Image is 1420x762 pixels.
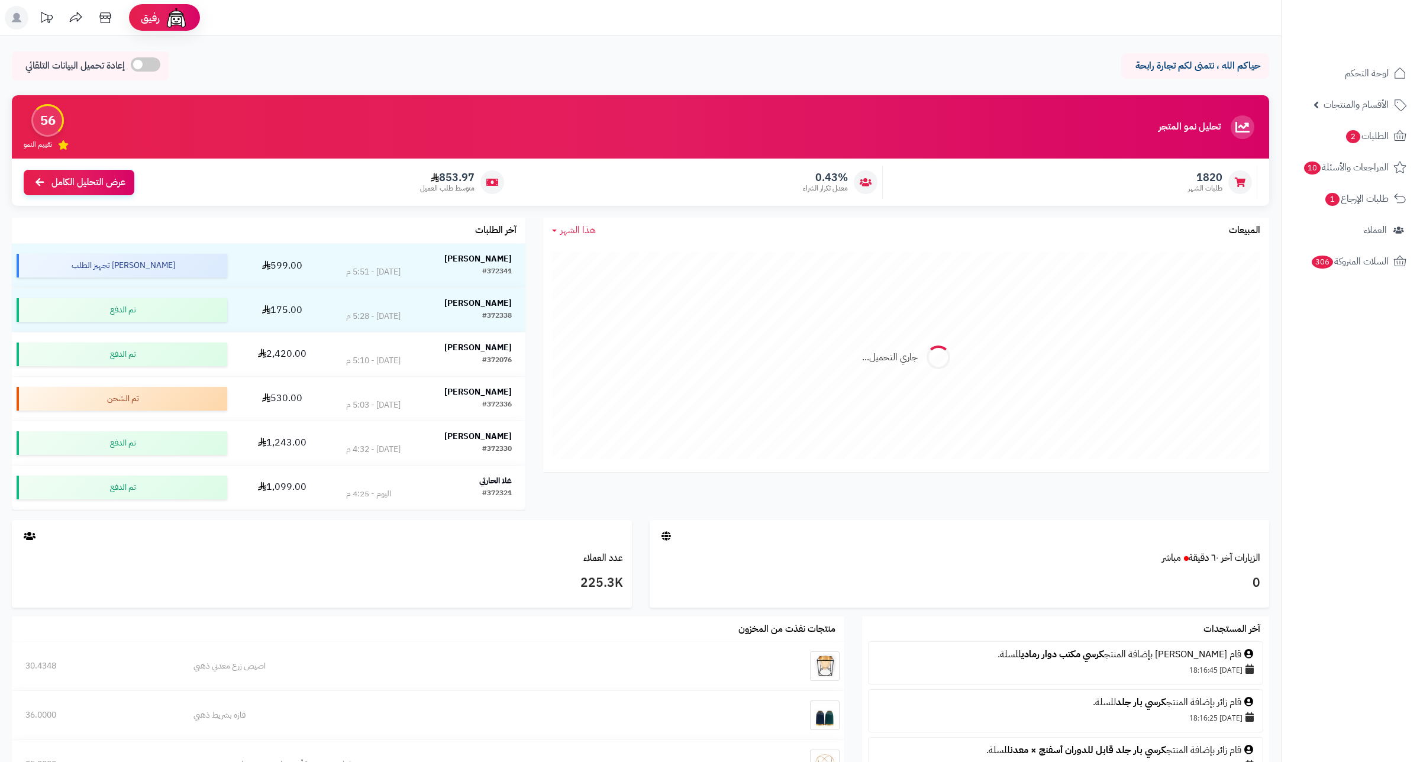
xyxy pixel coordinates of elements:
[444,253,512,265] strong: [PERSON_NAME]
[803,171,848,184] span: 0.43%
[482,355,512,367] div: #372076
[17,298,227,322] div: تم الدفع
[1289,216,1413,244] a: العملاء
[1010,743,1166,757] a: كرسي بار جلد قابل للدوران أسفنج × معدن
[346,266,401,278] div: [DATE] - 5:51 م
[17,476,227,499] div: تم الدفع
[346,355,401,367] div: [DATE] - 5:10 م
[1289,247,1413,276] a: السلات المتروكة306
[193,660,718,672] div: اصيص زرع معدني ذهبي
[232,466,333,509] td: 1,099.00
[874,709,1257,726] div: [DATE] 18:16:25
[17,254,227,277] div: [PERSON_NAME] تجهيز الطلب
[659,573,1261,593] h3: 0
[874,696,1257,709] div: قام زائر بإضافة المنتج للسلة.
[17,387,227,411] div: تم الشحن
[874,744,1257,757] div: قام زائر بإضافة المنتج للسلة.
[232,377,333,421] td: 530.00
[346,311,401,322] div: [DATE] - 5:28 م
[482,311,512,322] div: #372338
[862,351,918,364] div: جاري التحميل...
[1345,128,1389,144] span: الطلبات
[874,661,1257,678] div: [DATE] 18:16:45
[475,225,517,236] h3: آخر الطلبات
[420,171,475,184] span: 853.97
[1162,551,1260,565] a: الزيارات آخر ٦٠ دقيقةمباشر
[232,421,333,465] td: 1,243.00
[1325,193,1340,206] span: 1
[1229,225,1260,236] h3: المبيعات
[1345,65,1389,82] span: لوحة التحكم
[25,660,166,672] div: 30.4348
[25,59,125,73] span: إعادة تحميل البيانات التلقائي
[583,551,623,565] a: عدد العملاء
[738,624,835,635] h3: منتجات نفذت من المخزون
[1324,96,1389,113] span: الأقسام والمنتجات
[31,6,61,33] a: تحديثات المنصة
[1312,256,1333,269] span: 306
[1188,183,1222,193] span: طلبات الشهر
[1162,551,1181,565] small: مباشر
[874,648,1257,661] div: قام [PERSON_NAME] بإضافة المنتج للسلة.
[232,332,333,376] td: 2,420.00
[1304,162,1321,175] span: 10
[444,430,512,443] strong: [PERSON_NAME]
[482,266,512,278] div: #372341
[1324,190,1389,207] span: طلبات الإرجاع
[1158,122,1221,133] h3: تحليل نمو المتجر
[17,343,227,366] div: تم الدفع
[1289,153,1413,182] a: المراجعات والأسئلة10
[1289,185,1413,213] a: طلبات الإرجاع1
[1346,130,1360,143] span: 2
[193,709,718,721] div: فازه بشريط ذهبي
[1289,122,1413,150] a: الطلبات2
[444,386,512,398] strong: [PERSON_NAME]
[346,444,401,456] div: [DATE] - 4:32 م
[482,444,512,456] div: #372330
[1188,171,1222,184] span: 1820
[1130,59,1260,73] p: حياكم الله ، نتمنى لكم تجارة رابحة
[482,488,512,500] div: #372321
[232,288,333,332] td: 175.00
[482,399,512,411] div: #372336
[420,183,475,193] span: متوسط طلب العميل
[1021,647,1104,661] a: كرسي مكتب دوار رمادي
[810,700,840,730] img: فازه بشريط ذهبي
[51,176,125,189] span: عرض التحليل الكامل
[552,224,596,237] a: هذا الشهر
[479,474,512,487] strong: غلا الحارثي
[1289,59,1413,88] a: لوحة التحكم
[810,651,840,681] img: اصيص زرع معدني ذهبي
[560,223,596,237] span: هذا الشهر
[24,140,52,150] span: تقييم النمو
[803,183,848,193] span: معدل تكرار الشراء
[1311,253,1389,270] span: السلات المتروكة
[24,170,134,195] a: عرض التحليل الكامل
[444,341,512,354] strong: [PERSON_NAME]
[346,399,401,411] div: [DATE] - 5:03 م
[232,244,333,288] td: 599.00
[1303,159,1389,176] span: المراجعات والأسئلة
[21,573,623,593] h3: 225.3K
[25,709,166,721] div: 36.0000
[17,431,227,455] div: تم الدفع
[164,6,188,30] img: ai-face.png
[1116,695,1166,709] a: كرسي بار جلد
[141,11,160,25] span: رفيق
[346,488,391,500] div: اليوم - 4:25 م
[444,297,512,309] strong: [PERSON_NAME]
[1364,222,1387,238] span: العملاء
[1203,624,1260,635] h3: آخر المستجدات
